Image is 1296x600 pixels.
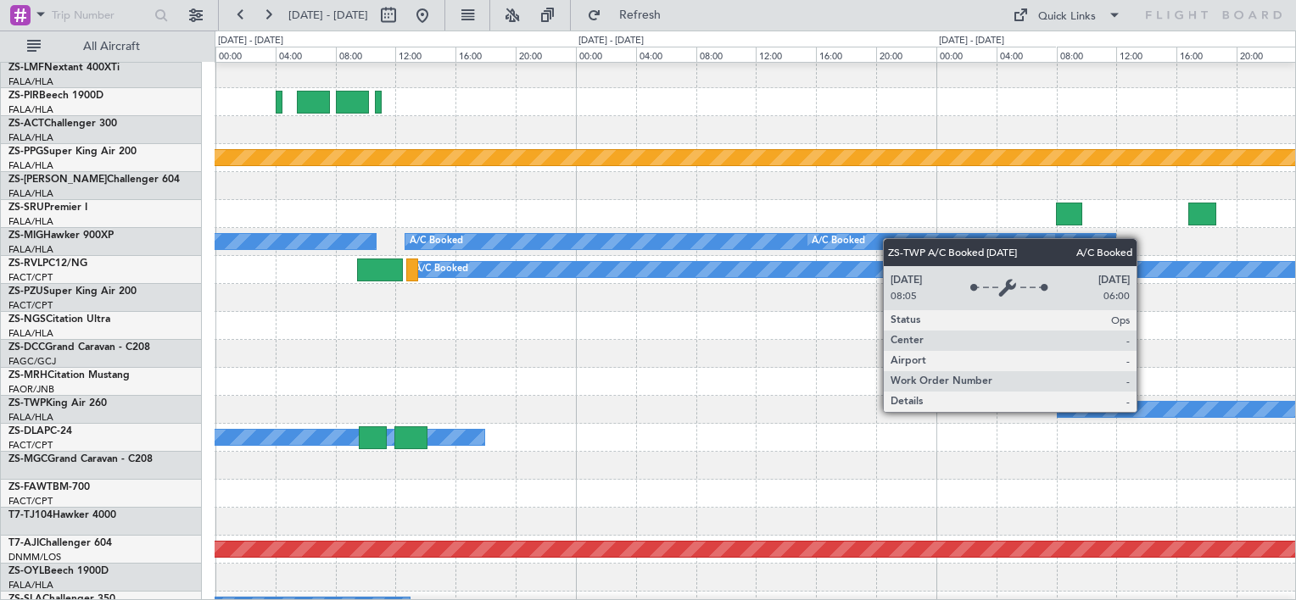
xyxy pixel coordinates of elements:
[8,411,53,424] a: FALA/HLA
[8,482,90,492] a: ZS-FAWTBM-700
[8,314,46,325] span: ZS-NGS
[8,231,43,241] span: ZS-MIG
[605,9,676,21] span: Refresh
[8,147,43,157] span: ZS-PPG
[8,175,107,185] span: ZS-[PERSON_NAME]
[8,203,44,213] span: ZS-SRU
[276,47,336,62] div: 04:00
[8,538,39,548] span: T7-AJI
[8,566,109,576] a: ZS-OYLBeech 1900D
[8,454,153,464] a: ZS-MGCGrand Caravan - C208
[8,426,72,436] a: ZS-DLAPC-24
[410,229,463,254] div: A/C Booked
[8,566,44,576] span: ZS-OYL
[1057,47,1117,62] div: 08:00
[215,47,276,62] div: 00:00
[8,131,53,144] a: FALA/HLA
[8,91,103,101] a: ZS-PIRBeech 1900D
[578,34,644,48] div: [DATE] - [DATE]
[8,482,47,492] span: ZS-FAW
[8,103,53,116] a: FALA/HLA
[8,203,87,213] a: ZS-SRUPremier I
[336,47,396,62] div: 08:00
[756,47,816,62] div: 12:00
[816,47,876,62] div: 16:00
[8,355,56,368] a: FAGC/GCJ
[1004,2,1130,29] button: Quick Links
[579,2,681,29] button: Refresh
[288,8,368,23] span: [DATE] - [DATE]
[936,47,997,62] div: 00:00
[218,34,283,48] div: [DATE] - [DATE]
[8,271,53,284] a: FACT/CPT
[415,257,468,282] div: A/C Booked
[8,314,110,325] a: ZS-NGSCitation Ultra
[876,47,936,62] div: 20:00
[8,187,53,200] a: FALA/HLA
[8,63,44,73] span: ZS-LMF
[8,579,53,592] a: FALA/HLA
[8,510,116,520] a: T7-TJ104Hawker 4000
[455,47,516,62] div: 16:00
[8,286,137,297] a: ZS-PZUSuper King Air 200
[8,370,130,381] a: ZS-MRHCitation Mustang
[8,175,180,185] a: ZS-[PERSON_NAME]Challenger 604
[8,370,47,381] span: ZS-MRH
[8,398,107,408] a: ZS-TWPKing Air 260
[8,91,39,101] span: ZS-PIR
[939,34,1004,48] div: [DATE] - [DATE]
[1176,47,1237,62] div: 16:00
[8,147,137,157] a: ZS-PPGSuper King Air 200
[8,439,53,452] a: FACT/CPT
[1116,47,1176,62] div: 12:00
[395,47,455,62] div: 12:00
[52,3,149,28] input: Trip Number
[8,119,44,129] span: ZS-ACT
[8,538,112,548] a: T7-AJIChallenger 604
[8,258,42,269] span: ZS-RVL
[8,426,44,436] span: ZS-DLA
[8,231,114,241] a: ZS-MIGHawker 900XP
[8,258,87,269] a: ZS-RVLPC12/NG
[516,47,576,62] div: 20:00
[44,41,179,53] span: All Aircraft
[8,159,53,172] a: FALA/HLA
[8,119,117,129] a: ZS-ACTChallenger 300
[8,398,46,408] span: ZS-TWP
[8,342,150,353] a: ZS-DCCGrand Caravan - C208
[8,327,53,340] a: FALA/HLA
[8,495,53,508] a: FACT/CPT
[8,551,61,564] a: DNMM/LOS
[8,510,53,520] span: T7-TJ104
[8,342,45,353] span: ZS-DCC
[696,47,757,62] div: 08:00
[8,75,53,88] a: FALA/HLA
[8,63,120,73] a: ZS-LMFNextant 400XTi
[1062,397,1115,422] div: A/C Booked
[576,47,636,62] div: 00:00
[8,299,53,312] a: FACT/CPT
[8,286,43,297] span: ZS-PZU
[636,47,696,62] div: 04:00
[8,383,54,396] a: FAOR/JNB
[19,33,184,60] button: All Aircraft
[997,47,1057,62] div: 04:00
[8,454,47,464] span: ZS-MGC
[812,229,865,254] div: A/C Booked
[8,243,53,256] a: FALA/HLA
[1038,8,1096,25] div: Quick Links
[8,215,53,228] a: FALA/HLA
